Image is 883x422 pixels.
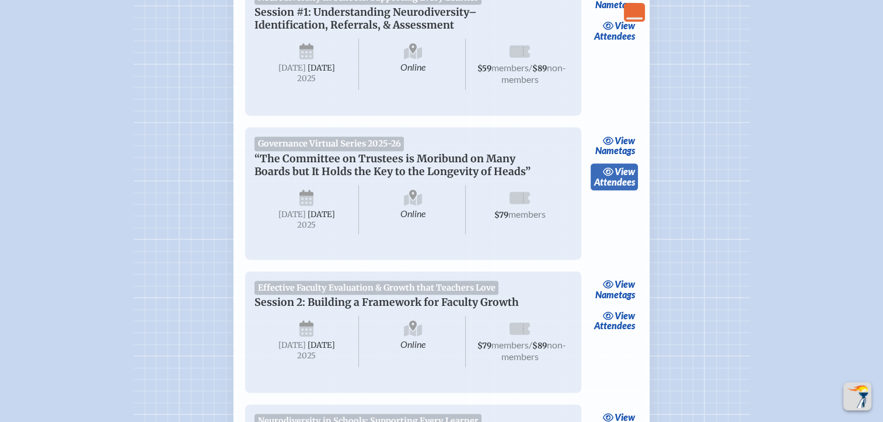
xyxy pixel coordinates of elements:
[308,340,335,350] span: [DATE]
[532,341,547,351] span: $89
[615,278,635,290] span: view
[361,39,466,90] span: Online
[592,276,638,303] a: viewNametags
[591,18,638,44] a: viewAttendees
[615,20,635,31] span: view
[308,210,335,219] span: [DATE]
[615,310,635,321] span: view
[278,63,306,73] span: [DATE]
[501,62,566,85] span: non-members
[843,382,871,410] button: Scroll Top
[254,296,519,309] span: Session 2: Building a Framework for Faculty Growth
[532,64,547,74] span: $89
[591,163,638,190] a: viewAttendees
[254,281,498,295] span: Effective Faculty Evaluation & Growth that Teachers Love
[491,339,529,350] span: members
[278,210,306,219] span: [DATE]
[278,340,306,350] span: [DATE]
[361,185,466,234] span: Online
[591,308,638,334] a: viewAttendees
[264,351,349,360] span: 2025
[477,341,491,351] span: $79
[254,137,404,151] span: Governance Virtual Series 2025-26
[615,135,635,146] span: view
[254,6,477,32] span: Session #1: Understanding Neurodiversity–Identification, Referrals, & Assessment
[264,221,349,229] span: 2025
[592,132,638,159] a: viewNametags
[529,62,532,73] span: /
[264,74,349,83] span: 2025
[501,339,566,362] span: non-members
[846,385,869,408] img: To the top
[508,208,546,219] span: members
[308,63,335,73] span: [DATE]
[615,166,635,177] span: view
[491,62,529,73] span: members
[361,316,466,367] span: Online
[477,64,491,74] span: $59
[254,152,531,178] span: “The Committee on Trustees is Moribund on Many Boards but It Holds the Key to the Longevity of He...
[529,339,532,350] span: /
[494,210,508,220] span: $79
